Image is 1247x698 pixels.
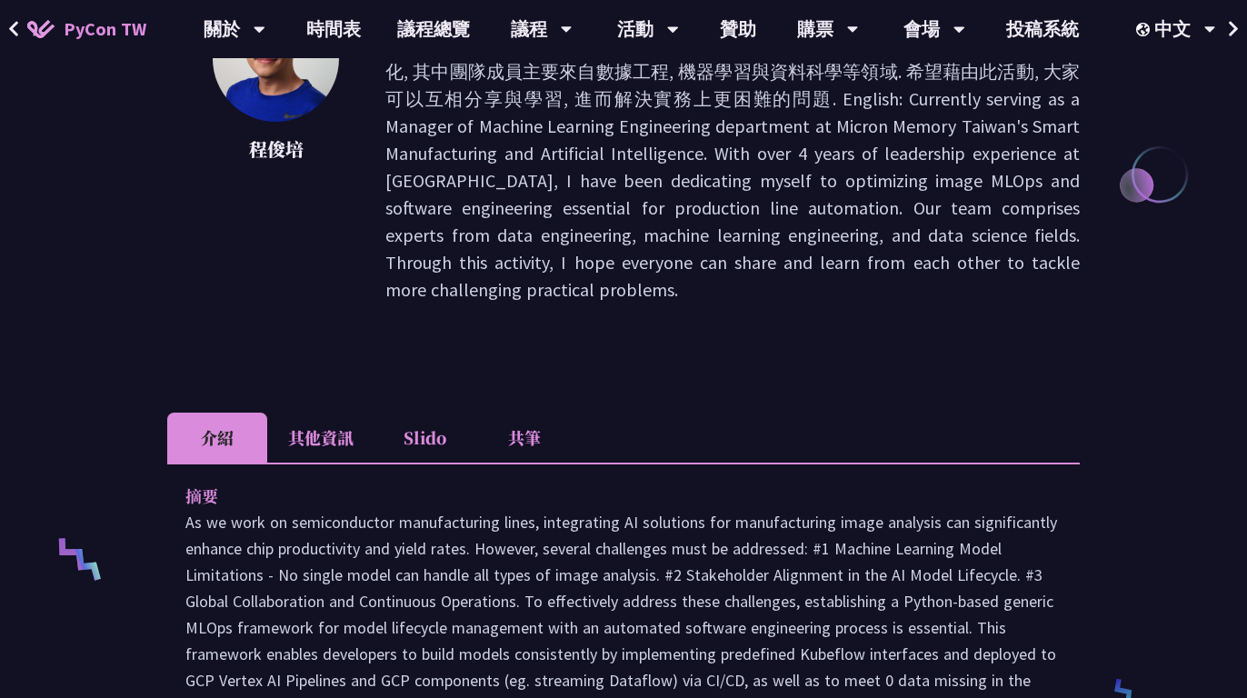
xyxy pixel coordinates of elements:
img: Home icon of PyCon TW 2025 [27,20,55,38]
a: PyCon TW [9,6,165,52]
li: Slido [374,413,474,463]
p: 中文: 目前擔任台灣美光記憶體股份有限公司-智慧製造與人工智慧-機器學習工程部經理. 在美光擁有4年以上領導工作經驗致力於產線自動化所需影像MLOps與軟體工程自動化, 其中團隊成員主要來自數據... [385,4,1080,304]
p: 摘要 [185,483,1025,509]
p: 程俊培 [213,135,340,163]
span: PyCon TW [64,15,146,43]
li: 介紹 [167,413,267,463]
li: 共筆 [474,413,574,463]
li: 其他資訊 [267,413,374,463]
img: Locale Icon [1136,23,1154,36]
